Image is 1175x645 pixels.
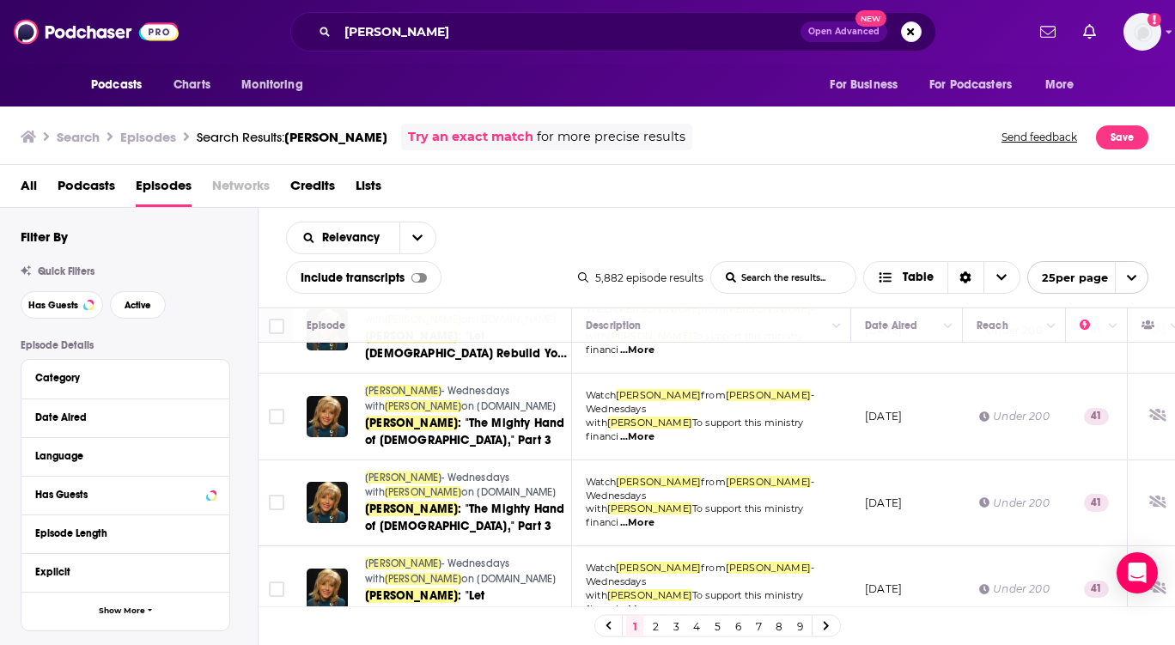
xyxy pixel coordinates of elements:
img: User Profile [1123,13,1161,51]
a: Lists [356,172,381,207]
button: open menu [818,69,919,101]
span: : "The Mighty Hand of [DEMOGRAPHIC_DATA]," Part 3 [365,502,564,533]
span: ...More [620,430,654,444]
button: open menu [79,69,164,101]
svg: Add a profile image [1148,13,1161,27]
div: Has Guests [1142,315,1166,336]
a: Search Results:[PERSON_NAME] [197,129,387,145]
span: [PERSON_NAME] [365,557,441,569]
span: for more precise results [537,127,685,147]
div: Open Intercom Messenger [1117,552,1158,593]
div: Explicit [35,566,204,578]
span: - Wednesdays with [365,385,509,412]
a: Show notifications dropdown [1033,17,1062,46]
div: Under 200 [979,496,1050,510]
div: 5,882 episode results [578,271,703,284]
span: [PERSON_NAME] [385,400,461,412]
span: For Podcasters [929,73,1012,97]
span: [PERSON_NAME] [607,417,692,429]
span: To support this ministry financi [586,502,803,528]
span: Toggle select row [269,495,284,510]
span: on [DOMAIN_NAME] [461,400,557,412]
button: open menu [229,69,325,101]
button: open menu [287,232,399,244]
span: Watch [586,389,616,401]
button: open menu [918,69,1037,101]
div: Search Results: [197,129,387,145]
span: : "The Mighty Hand of [DEMOGRAPHIC_DATA]," Part 3 [365,416,564,447]
span: Networks [212,172,270,207]
div: Episode [307,315,345,336]
span: from [701,476,726,488]
span: Has Guests [28,301,78,310]
a: Podcasts [58,172,115,207]
span: ...More [620,516,654,530]
h3: Search [57,129,100,145]
span: Show More [99,606,145,616]
span: To support this ministry financi [586,417,803,442]
span: : "Let [DEMOGRAPHIC_DATA] Rebuild Your Life," part 2 [365,329,569,378]
span: : "Let [DEMOGRAPHIC_DATA] Rebuild Your Life," part 1 [365,588,569,637]
span: from [701,562,726,574]
button: Active [110,291,166,319]
a: Episodes [136,172,192,207]
div: Episode Length [35,527,204,539]
a: Show notifications dropdown [1076,17,1103,46]
div: Under 200 [979,581,1050,596]
div: Reach [977,315,1008,336]
p: [DATE] [865,581,902,596]
span: - Wednesdays [586,389,814,415]
span: [PERSON_NAME] [726,562,811,574]
button: open menu [1033,69,1096,101]
button: Column Actions [938,316,959,337]
span: [PERSON_NAME] [385,573,461,585]
input: Search podcasts, credits, & more... [338,18,801,46]
button: open menu [1027,261,1148,294]
span: [PERSON_NAME] [607,502,692,514]
span: Relevancy [322,232,386,244]
button: Date Aired [35,406,216,428]
p: [DATE] [865,409,902,423]
a: [PERSON_NAME]- Wednesdays with[PERSON_NAME]on [DOMAIN_NAME] [365,384,569,414]
span: All [21,172,37,207]
a: 8 [770,616,788,636]
p: 41 [1084,494,1109,511]
button: Category [35,367,216,388]
a: 5 [709,616,726,636]
a: [PERSON_NAME]- Wednesdays with[PERSON_NAME]on [DOMAIN_NAME] [365,557,569,587]
span: [PERSON_NAME] [365,588,458,603]
span: Podcasts [91,73,142,97]
span: with [586,502,607,514]
button: Send feedback [996,124,1082,150]
span: [PERSON_NAME] [726,476,811,488]
div: Power Score [1080,315,1104,336]
span: Credits [290,172,335,207]
a: [PERSON_NAME]: "Let [DEMOGRAPHIC_DATA] Rebuild Your Life," part 2 [365,328,569,362]
button: Choose View [863,261,1020,294]
span: on [DOMAIN_NAME] [461,486,557,498]
div: Language [35,450,204,462]
div: Search podcasts, credits, & more... [290,12,936,52]
a: 7 [750,616,767,636]
a: Charts [162,69,221,101]
span: Toggle select row [269,409,284,424]
p: Episode Details [21,339,230,351]
a: 9 [791,616,808,636]
a: 4 [688,616,705,636]
div: Sort Direction [947,262,983,293]
span: with [586,589,607,601]
span: [PERSON_NAME] [284,129,387,145]
a: [PERSON_NAME]: "Let [DEMOGRAPHIC_DATA] Rebuild Your Life," part 1 [365,587,569,622]
button: Save [1096,125,1148,149]
button: Language [35,445,216,466]
span: Quick Filters [38,265,94,277]
button: Explicit [35,561,216,582]
span: New [855,10,886,27]
p: 41 [1084,581,1109,598]
span: [PERSON_NAME] [616,389,701,401]
button: Column Actions [826,316,847,337]
a: 2 [647,616,664,636]
a: Podchaser - Follow, Share and Rate Podcasts [14,15,179,48]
